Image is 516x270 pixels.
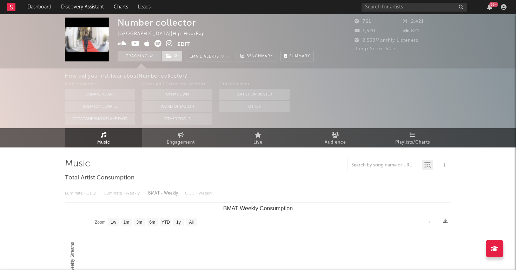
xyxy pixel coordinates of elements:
button: Word Of Mouth [142,101,212,112]
span: Live [253,138,263,147]
span: 1,520 [355,29,375,33]
text: YTD [161,220,170,225]
a: Audience [297,128,374,147]
span: 821 [403,29,419,33]
text: BMAT Weekly Consumption [223,205,293,211]
a: Live [219,128,297,147]
text: 3m [137,220,143,225]
span: ( 2 ) [161,51,183,61]
span: Total Artist Consumption [65,174,134,182]
text: 1m [124,220,130,225]
button: Artist on Roster [219,89,290,100]
span: 2,421 [403,19,424,24]
span: Music [97,138,110,147]
text: → [427,219,431,224]
text: Zoom [95,220,106,225]
button: Sodatone Snowflake Data [65,113,135,125]
em: Off [221,55,229,59]
span: Benchmark [246,52,273,61]
button: On My Own [142,89,212,100]
input: Search for artists [362,3,467,12]
a: Playlists/Charts [374,128,451,147]
div: How did you first hear about Number collector ? [65,72,516,80]
a: Benchmark [237,51,277,61]
button: Email AlertsOff [186,51,233,61]
span: Audience [325,138,346,147]
text: All [189,220,193,225]
div: [GEOGRAPHIC_DATA] | Hip-Hop/Rap [118,30,221,38]
span: Engagement [167,138,195,147]
span: 2,538 Monthly Listeners [355,38,418,43]
button: 99+ [487,4,492,10]
text: 1w [111,220,117,225]
a: Engagement [142,128,219,147]
button: Other [219,101,290,112]
button: Summary [280,51,314,61]
button: Sodatone App [65,89,135,100]
text: 1y [176,220,181,225]
button: Tracking [118,51,161,61]
div: With Sodatone [65,80,135,89]
span: Jump Score: 60.7 [355,47,396,51]
input: Search by song name or URL [348,163,422,168]
span: 761 [355,19,371,24]
button: Edit [177,40,190,49]
span: Playlists/Charts [395,138,430,147]
button: Other Tools [142,113,212,125]
text: 6m [150,220,156,225]
div: Other A&R Discovery Methods [142,80,212,89]
div: Other Sources [219,80,290,89]
button: (2) [162,51,182,61]
div: 99 + [489,2,498,7]
div: Number collector [118,18,196,28]
span: Summary [289,54,310,58]
a: Music [65,128,142,147]
button: Sodatone Emails [65,101,135,112]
